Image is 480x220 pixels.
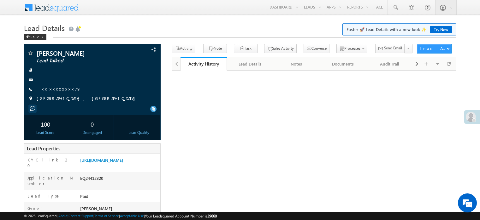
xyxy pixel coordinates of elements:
button: Lead Actions [417,44,452,53]
label: Application Number [27,175,74,186]
a: Terms of Service [94,214,119,218]
div: Paid [79,193,160,202]
button: Send Email [375,44,405,53]
button: Note [203,44,227,53]
a: About [58,214,68,218]
div: Activity History [185,61,222,67]
span: Faster 🚀 Lead Details with a new look ✨ [347,26,452,33]
div: Lead Quality [119,130,159,135]
a: Back [24,34,50,39]
a: Activity History [181,57,227,71]
div: 0 [72,118,112,130]
a: Lead Details [227,57,273,71]
span: Lead Talked [37,58,121,64]
div: Lead Details [232,60,268,68]
span: [GEOGRAPHIC_DATA], [GEOGRAPHIC_DATA] [37,96,138,102]
a: [URL][DOMAIN_NAME] [80,157,123,163]
a: Contact Support [68,214,93,218]
div: 100 [26,118,65,130]
span: Processes [344,46,360,51]
button: Task [234,44,258,53]
span: [PERSON_NAME] [80,206,112,211]
a: Notes [274,57,320,71]
label: Owner [27,205,42,211]
span: Your Leadsquared Account Number is [145,214,217,218]
a: Audit Trail [367,57,413,71]
div: Back [24,34,46,40]
label: Lead Type [27,193,60,199]
span: [PERSON_NAME] [37,50,121,56]
div: EQ24412320 [79,175,160,184]
a: Documents [320,57,366,71]
button: Activity [172,44,195,53]
button: Converse [304,44,329,53]
span: Lead Details [24,23,65,33]
div: Lead Score [26,130,65,135]
div: Documents [325,60,361,68]
button: Processes [336,44,367,53]
a: Try Now [430,26,452,33]
span: Lead Properties [27,145,60,152]
div: Lead Actions [420,46,447,51]
span: Send Email [384,45,402,51]
a: +xx-xxxxxxxx79 [37,86,81,91]
div: -- [119,118,159,130]
div: Disengaged [72,130,112,135]
label: KYC link 2_0 [27,157,74,168]
div: Audit Trail [372,60,407,68]
button: Sales Activity [264,44,297,53]
div: Notes [279,60,314,68]
span: © 2025 LeadSquared | | | | | [24,213,217,219]
span: 39660 [207,214,217,218]
a: Acceptable Use [120,214,144,218]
